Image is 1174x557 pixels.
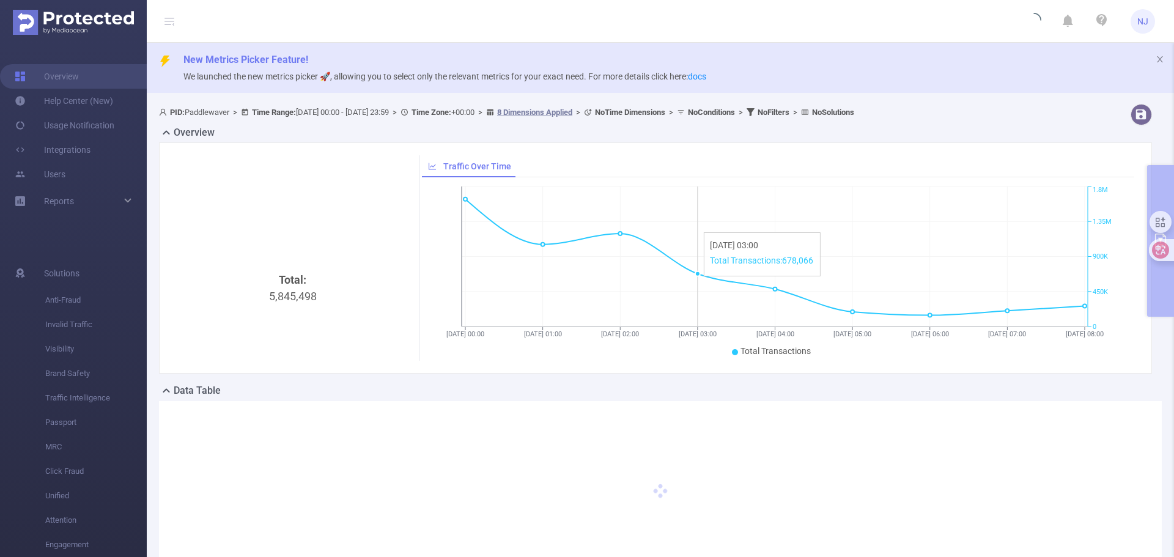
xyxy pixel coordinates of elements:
[45,337,147,361] span: Visibility
[497,108,572,117] u: 8 Dimensions Applied
[910,330,948,338] tspan: [DATE] 06:00
[1093,288,1108,296] tspan: 450K
[177,271,409,477] div: 5,845,498
[45,288,147,312] span: Anti-Fraud
[389,108,401,117] span: >
[523,330,561,338] tspan: [DATE] 01:00
[170,108,185,117] b: PID:
[45,410,147,435] span: Passport
[595,108,665,117] b: No Time Dimensions
[15,89,113,113] a: Help Center (New)
[1027,13,1041,30] i: icon: loading
[678,330,716,338] tspan: [DATE] 03:00
[833,330,871,338] tspan: [DATE] 05:00
[688,108,735,117] b: No Conditions
[159,108,170,116] i: icon: user
[1156,55,1164,64] i: icon: close
[15,64,79,89] a: Overview
[1156,53,1164,66] button: icon: close
[572,108,584,117] span: >
[45,312,147,337] span: Invalid Traffic
[474,108,486,117] span: >
[15,162,65,186] a: Users
[13,10,134,35] img: Protected Media
[159,108,854,117] span: Paddlewaver [DATE] 00:00 - [DATE] 23:59 +00:00
[1093,186,1108,194] tspan: 1.8M
[756,330,794,338] tspan: [DATE] 04:00
[428,162,437,171] i: icon: line-chart
[812,108,854,117] b: No Solutions
[45,459,147,484] span: Click Fraud
[688,72,706,81] a: docs
[1093,253,1108,261] tspan: 900K
[183,72,706,81] span: We launched the new metrics picker 🚀, allowing you to select only the relevant metrics for your e...
[183,54,308,65] span: New Metrics Picker Feature!
[1137,9,1148,34] span: NJ
[45,508,147,533] span: Attention
[735,108,747,117] span: >
[174,125,215,140] h2: Overview
[1093,218,1112,226] tspan: 1.35M
[44,261,79,286] span: Solutions
[988,330,1026,338] tspan: [DATE] 07:00
[665,108,677,117] span: >
[1066,330,1104,338] tspan: [DATE] 08:00
[45,484,147,508] span: Unified
[159,55,171,67] i: icon: thunderbolt
[45,386,147,410] span: Traffic Intelligence
[789,108,801,117] span: >
[252,108,296,117] b: Time Range:
[44,196,74,206] span: Reports
[601,330,639,338] tspan: [DATE] 02:00
[758,108,789,117] b: No Filters
[279,273,306,286] b: Total:
[174,383,221,398] h2: Data Table
[446,330,484,338] tspan: [DATE] 00:00
[1093,323,1096,331] tspan: 0
[44,189,74,213] a: Reports
[412,108,451,117] b: Time Zone:
[45,361,147,386] span: Brand Safety
[15,113,114,138] a: Usage Notification
[15,138,90,162] a: Integrations
[443,161,511,171] span: Traffic Over Time
[229,108,241,117] span: >
[45,435,147,459] span: MRC
[45,533,147,557] span: Engagement
[740,346,811,356] span: Total Transactions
